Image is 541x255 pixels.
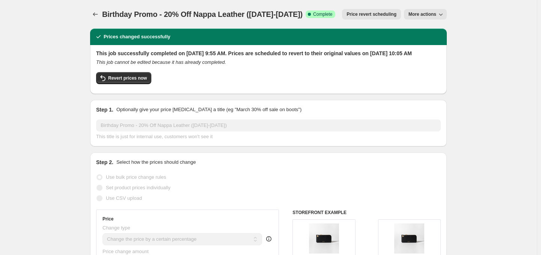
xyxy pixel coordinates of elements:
[102,10,303,18] span: Birthday Promo - 20% Off Nappa Leather ([DATE]-[DATE])
[96,72,151,84] button: Revert prices now
[102,225,130,231] span: Change type
[106,185,170,190] span: Set product prices individually
[96,134,212,139] span: This title is just for internal use, customers won't see it
[116,158,196,166] p: Select how the prices should change
[106,174,166,180] span: Use bulk price change rules
[108,75,147,81] span: Revert prices now
[102,249,149,254] span: Price change amount
[347,11,396,17] span: Price revert scheduling
[90,9,101,20] button: Price change jobs
[408,11,436,17] span: More actions
[116,106,301,113] p: Optionally give your price [MEDICAL_DATA] a title (eg "March 30% off sale on boots")
[96,106,113,113] h2: Step 1.
[309,223,339,253] img: harry-case-smooth-leather-6170485_80x.jpg
[96,59,226,65] i: This job cannot be edited because it has already completed.
[292,210,441,216] h6: STOREFRONT EXAMPLE
[342,9,401,20] button: Price revert scheduling
[265,235,273,243] div: help
[96,158,113,166] h2: Step 2.
[404,9,447,20] button: More actions
[106,195,142,201] span: Use CSV upload
[102,216,113,222] h3: Price
[96,119,441,131] input: 30% off holiday sale
[394,223,424,253] img: harry-case-smooth-leather-6170485_80x.jpg
[313,11,332,17] span: Complete
[104,33,170,41] h2: Prices changed successfully
[96,50,441,57] h2: This job successfully completed on [DATE] 9:55 AM. Prices are scheduled to revert to their origin...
